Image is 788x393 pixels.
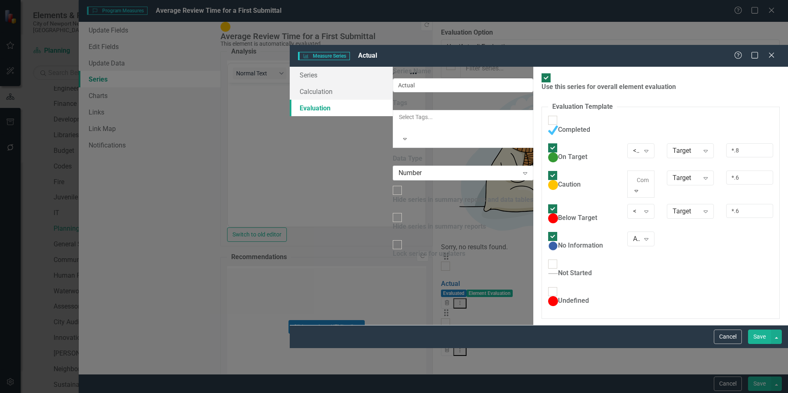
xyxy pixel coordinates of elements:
img: Not Started [548,269,558,278]
img: Below Target [548,213,558,223]
div: Hide series in summary reports [393,222,486,232]
span: Actual [358,51,377,59]
label: Series Name [393,67,533,76]
input: Calculation [726,143,773,157]
a: Evaluation [290,100,393,116]
div: On Target [548,152,587,162]
div: Select Tags... [399,113,527,121]
button: Cancel [714,330,742,344]
div: Number [399,168,519,178]
div: Undefined [548,296,589,306]
div: Completed [548,125,590,135]
div: < [633,207,640,216]
a: Series [290,67,393,83]
div: Hide series in summary reports and data tables [393,195,533,205]
div: No Information [548,241,603,251]
img: Undefined [548,296,558,306]
span: Measure Series [298,52,350,60]
input: Calculation [726,204,773,218]
div: Below Target [548,213,597,223]
div: Any [633,234,640,244]
div: <= [633,146,640,155]
input: Series Name [393,78,533,92]
a: Calculation [290,83,393,100]
input: Calculation [726,171,773,185]
div: Use this series for overall element evaluation [542,82,676,92]
button: Save [748,330,771,344]
img: Completed [548,125,558,135]
div: Target [673,146,699,155]
div: Lock series for updaters [393,249,465,259]
div: Not Started [548,269,592,278]
div: Target [673,207,699,216]
img: Caution [548,180,558,190]
div: Caution [548,180,581,190]
img: On Target [548,152,558,162]
label: Data Type [393,154,533,164]
div: Target [673,173,699,183]
legend: Evaluation Template [548,102,617,112]
img: No Information [548,241,558,251]
label: Tags [393,98,533,108]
